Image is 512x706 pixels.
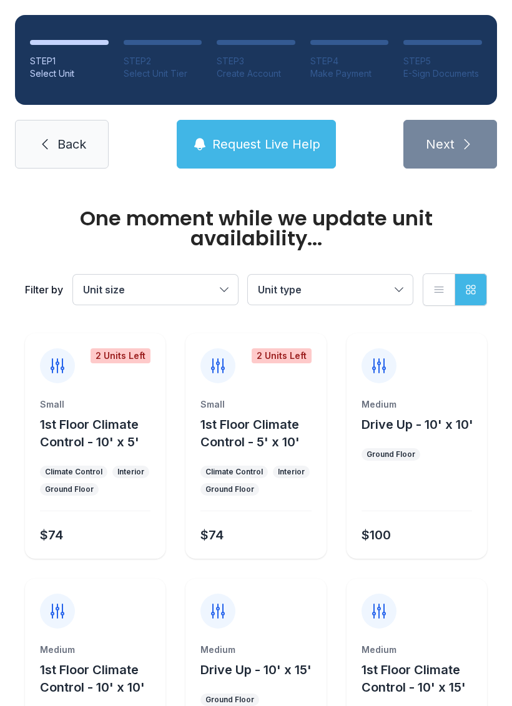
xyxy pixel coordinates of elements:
[362,661,482,696] button: 1st Floor Climate Control - 10' x 15'
[124,67,202,80] div: Select Unit Tier
[200,416,321,451] button: 1st Floor Climate Control - 5' x 10'
[362,662,466,695] span: 1st Floor Climate Control - 10' x 15'
[426,135,455,153] span: Next
[30,67,109,80] div: Select Unit
[310,67,389,80] div: Make Payment
[45,484,94,494] div: Ground Floor
[212,135,320,153] span: Request Live Help
[362,526,391,544] div: $100
[217,55,295,67] div: STEP 3
[200,398,311,411] div: Small
[73,275,238,305] button: Unit size
[30,55,109,67] div: STEP 1
[200,417,300,449] span: 1st Floor Climate Control - 5' x 10'
[362,644,472,656] div: Medium
[40,526,63,544] div: $74
[91,348,150,363] div: 2 Units Left
[40,398,150,411] div: Small
[57,135,86,153] span: Back
[200,644,311,656] div: Medium
[40,661,160,696] button: 1st Floor Climate Control - 10' x 10'
[25,282,63,297] div: Filter by
[124,55,202,67] div: STEP 2
[310,55,389,67] div: STEP 4
[258,283,302,296] span: Unit type
[40,416,160,451] button: 1st Floor Climate Control - 10' x 5'
[362,417,473,432] span: Drive Up - 10' x 10'
[278,467,305,477] div: Interior
[45,467,102,477] div: Climate Control
[205,484,254,494] div: Ground Floor
[40,644,150,656] div: Medium
[367,449,415,459] div: Ground Floor
[217,67,295,80] div: Create Account
[40,417,139,449] span: 1st Floor Climate Control - 10' x 5'
[403,55,482,67] div: STEP 5
[200,526,224,544] div: $74
[252,348,312,363] div: 2 Units Left
[83,283,125,296] span: Unit size
[40,662,145,695] span: 1st Floor Climate Control - 10' x 10'
[200,661,312,679] button: Drive Up - 10' x 15'
[248,275,413,305] button: Unit type
[205,695,254,705] div: Ground Floor
[117,467,144,477] div: Interior
[205,467,263,477] div: Climate Control
[200,662,312,677] span: Drive Up - 10' x 15'
[362,416,473,433] button: Drive Up - 10' x 10'
[403,67,482,80] div: E-Sign Documents
[362,398,472,411] div: Medium
[25,208,487,248] div: One moment while we update unit availability...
